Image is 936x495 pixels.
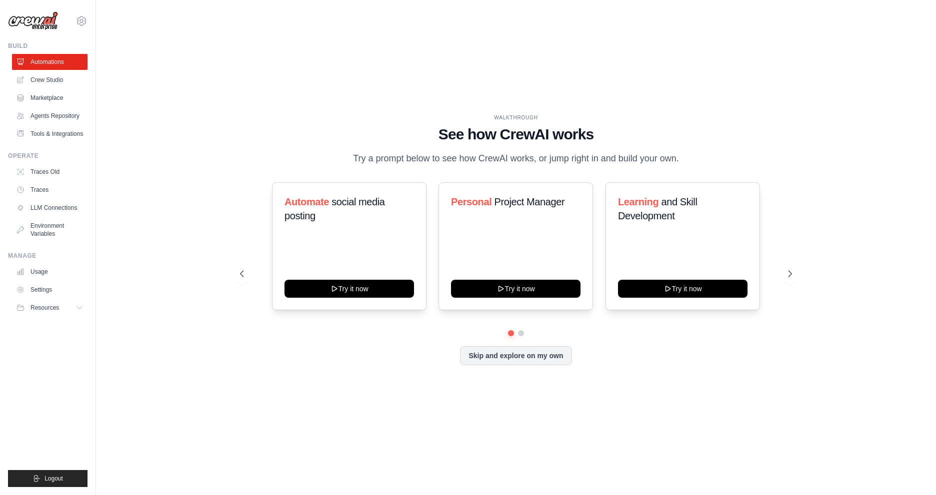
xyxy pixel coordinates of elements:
button: Try it now [618,280,747,298]
span: Logout [44,475,63,483]
div: Operate [8,152,87,160]
a: Marketplace [12,90,87,106]
div: Build [8,42,87,50]
a: Tools & Integrations [12,126,87,142]
button: Logout [8,470,87,487]
button: Resources [12,300,87,316]
a: Traces [12,182,87,198]
span: Learning [618,196,658,207]
button: Skip and explore on my own [460,346,571,365]
img: Logo [8,11,58,30]
a: Environment Variables [12,218,87,242]
div: Manage [8,252,87,260]
a: Usage [12,264,87,280]
span: Automate [284,196,329,207]
a: Settings [12,282,87,298]
a: Traces Old [12,164,87,180]
button: Try it now [284,280,414,298]
div: WALKTHROUGH [240,114,792,121]
span: Resources [30,304,59,312]
span: social media posting [284,196,385,221]
button: Try it now [451,280,580,298]
span: Personal [451,196,491,207]
p: Try a prompt below to see how CrewAI works, or jump right in and build your own. [348,151,684,166]
a: Automations [12,54,87,70]
h1: See how CrewAI works [240,125,792,143]
a: Agents Repository [12,108,87,124]
a: Crew Studio [12,72,87,88]
span: Project Manager [494,196,565,207]
span: and Skill Development [618,196,697,221]
a: LLM Connections [12,200,87,216]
